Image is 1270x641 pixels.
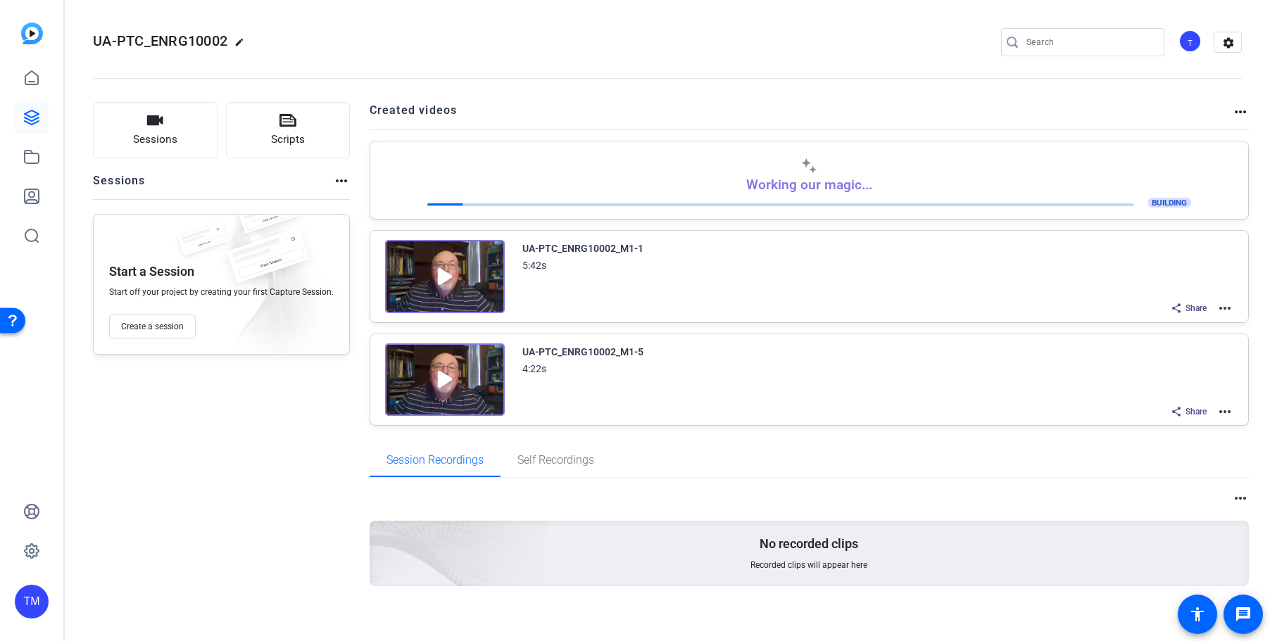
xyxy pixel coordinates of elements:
[234,37,251,54] mat-icon: edit
[1216,403,1233,420] mat-icon: more_horiz
[517,455,594,466] span: Self Recordings
[522,343,643,360] div: UA-PTC_ENRG10002_M1-5
[1214,32,1243,53] mat-icon: settings
[1235,606,1252,623] mat-icon: message
[760,535,858,552] p: No recorded clips
[1186,406,1207,417] span: Share
[1186,303,1207,314] span: Share
[121,321,184,332] span: Create a session
[15,585,49,618] div: TM
[226,102,351,158] button: Scripts
[522,257,546,274] div: 5:42s
[93,32,227,49] span: UA-PTC_ENRG10002
[1148,198,1191,208] span: BUILDING
[1232,490,1249,507] mat-icon: more_horiz
[522,360,546,377] div: 4:22s
[109,286,334,298] span: Start off your project by creating your first Capture Session.
[206,210,342,361] img: embarkstudio-empty-session.png
[93,172,146,199] h2: Sessions
[1189,606,1206,623] mat-icon: accessibility
[21,23,43,44] img: blue-gradient.svg
[109,315,196,338] button: Create a session
[750,559,867,571] span: Recorded clips will appear here
[1232,103,1249,120] mat-icon: more_horiz
[370,102,1233,129] h2: Created videos
[1178,30,1202,53] div: T
[171,223,234,265] img: fake-session.png
[385,343,505,417] img: Creator Project Thumbnail
[746,177,872,193] p: Working our magic...
[1216,300,1233,317] mat-icon: more_horiz
[522,240,643,257] div: UA-PTC_ENRG10002_M1-1
[333,172,350,189] mat-icon: more_horiz
[1178,30,1203,54] ngx-avatar: Tim Marietta
[385,240,505,313] img: Creator Project Thumbnail
[109,263,194,280] p: Start a Session
[93,102,218,158] button: Sessions
[1026,34,1153,51] input: Search
[229,193,306,245] img: fake-session.png
[271,132,305,148] span: Scripts
[386,455,484,466] span: Session Recordings
[133,132,177,148] span: Sessions
[215,229,320,298] img: fake-session.png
